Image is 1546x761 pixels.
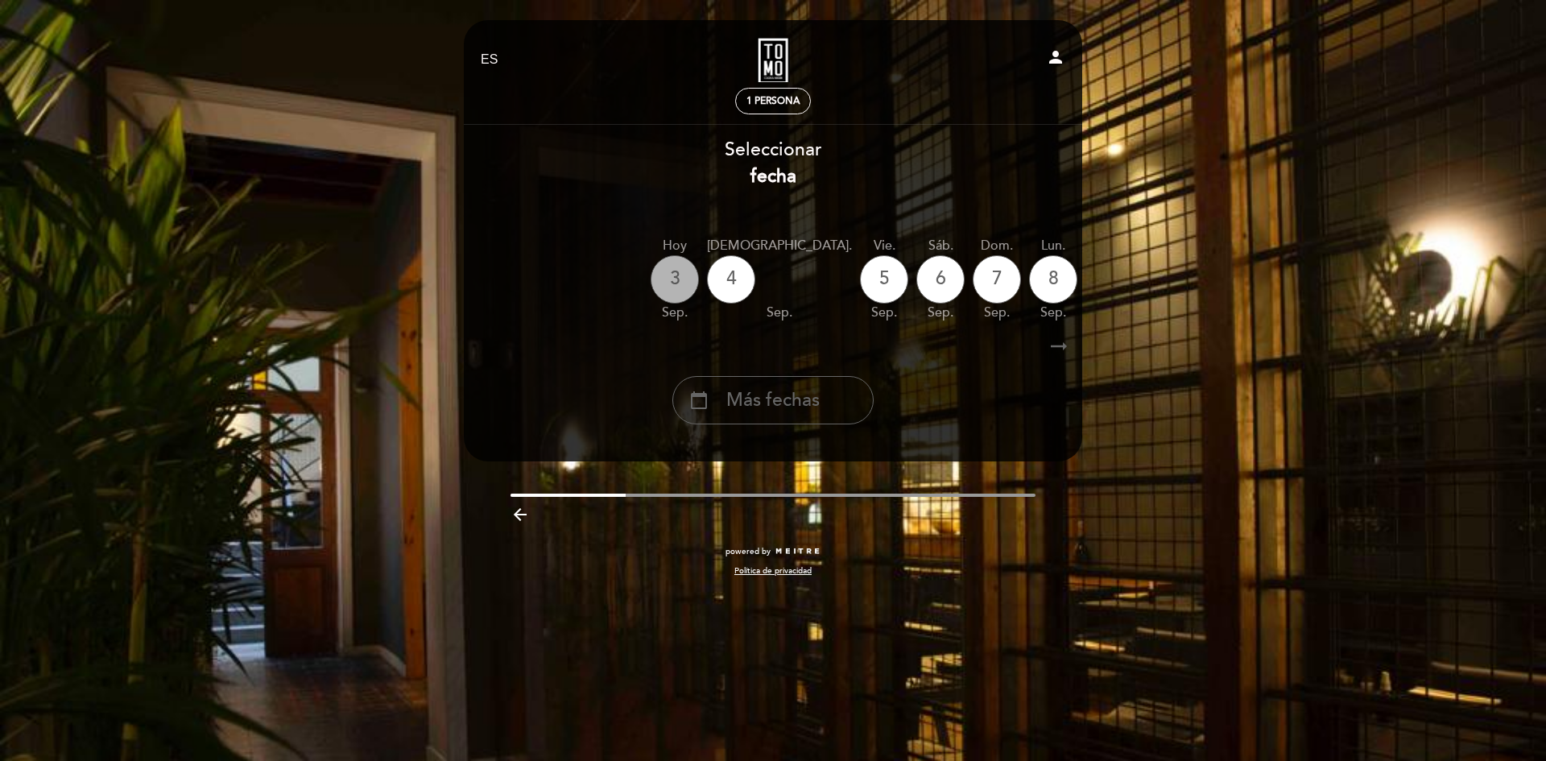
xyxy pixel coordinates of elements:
i: person [1046,48,1065,67]
div: 7 [973,255,1021,304]
div: 3 [651,255,699,304]
img: MEITRE [775,548,821,556]
span: 1 persona [746,95,800,107]
span: powered by [725,546,771,557]
button: person [1046,48,1065,72]
b: fecha [750,165,796,188]
i: calendar_today [689,387,709,414]
div: [DEMOGRAPHIC_DATA]. [707,237,852,255]
div: 4 [707,255,755,304]
div: Hoy [651,237,699,255]
div: 8 [1029,255,1077,304]
div: sep. [707,304,852,322]
div: vie. [860,237,908,255]
div: 5 [860,255,908,304]
div: sep. [916,304,965,322]
div: sep. [973,304,1021,322]
a: Política de privacidad [734,565,812,577]
a: Tomo Cocina Nikkei [672,38,874,82]
i: arrow_backward [511,505,530,524]
div: sep. [651,304,699,322]
div: sep. [860,304,908,322]
span: Más fechas [726,387,820,414]
div: dom. [973,237,1021,255]
i: arrow_right_alt [1047,329,1071,364]
div: 6 [916,255,965,304]
div: sep. [1029,304,1077,322]
a: powered by [725,546,821,557]
div: lun. [1029,237,1077,255]
div: sáb. [916,237,965,255]
div: Seleccionar [463,137,1083,190]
